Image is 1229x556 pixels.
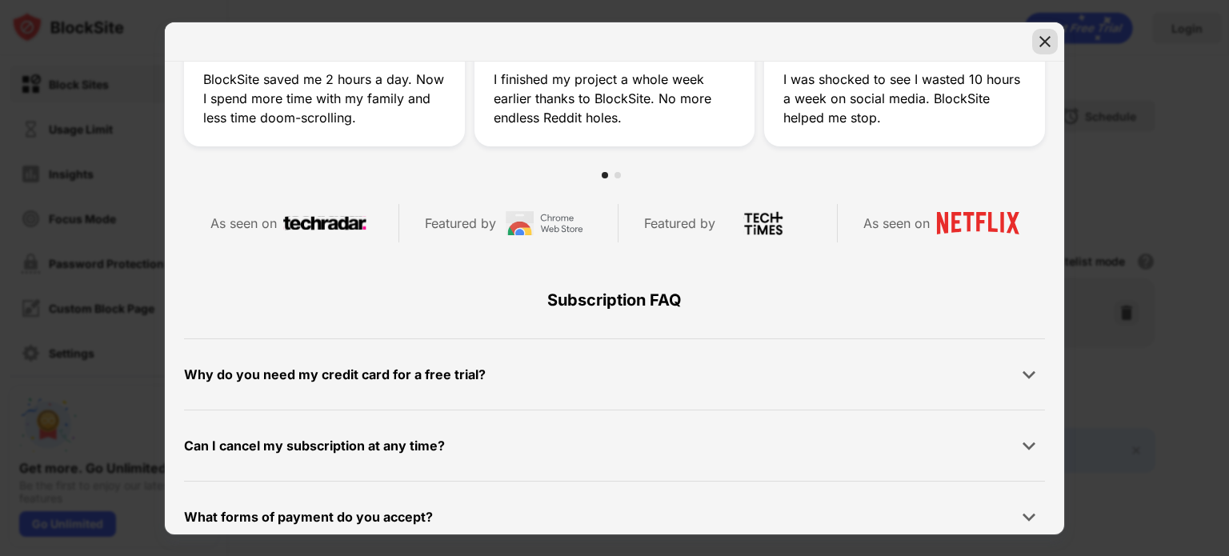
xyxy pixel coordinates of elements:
img: tech-times [722,211,805,235]
div: Featured by [425,212,496,235]
div: Subscription FAQ [184,262,1045,338]
div: BlockSite saved me 2 hours a day. Now I spend more time with my family and less time doom-scrolling. [203,70,446,127]
img: techradar [283,211,366,235]
div: Can I cancel my subscription at any time? [184,434,445,458]
img: chrome-web-store-logo [502,211,586,235]
div: I finished my project a whole week earlier thanks to BlockSite. No more endless Reddit holes. [494,70,736,127]
div: As seen on [210,212,277,235]
div: I was shocked to see I wasted 10 hours a week on social media. BlockSite helped me stop. [783,70,1026,127]
img: netflix-logo [936,211,1019,235]
div: Featured by [644,212,715,235]
div: What forms of payment do you accept? [184,506,433,529]
div: As seen on [863,212,930,235]
div: Why do you need my credit card for a free trial? [184,363,486,386]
